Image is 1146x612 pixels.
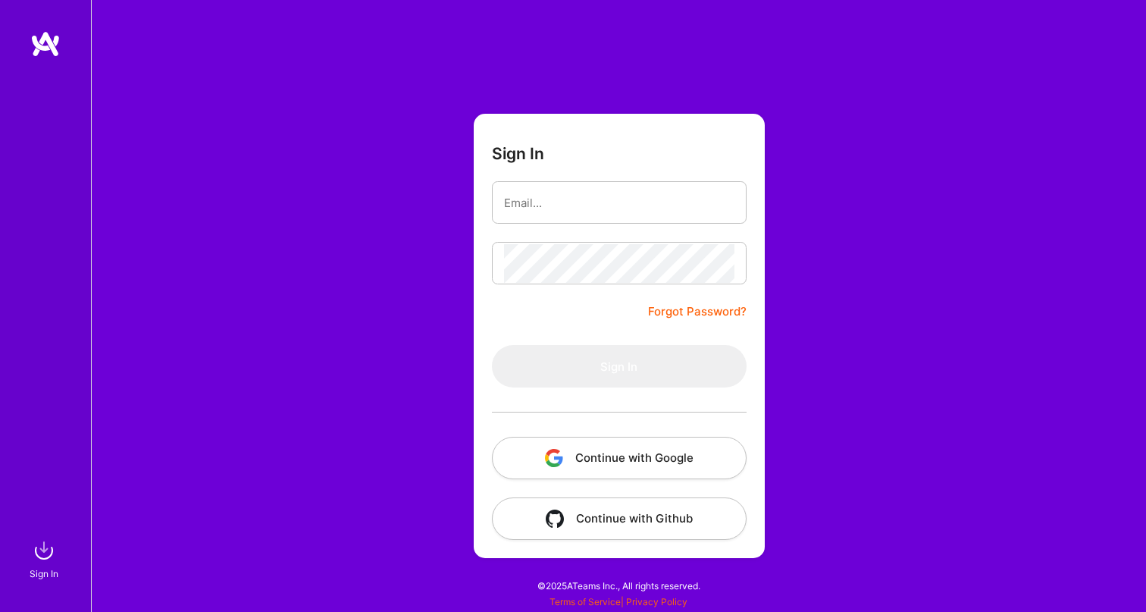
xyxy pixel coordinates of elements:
[504,184,734,222] input: Email...
[492,497,747,540] button: Continue with Github
[545,449,563,467] img: icon
[30,566,58,582] div: Sign In
[492,144,544,163] h3: Sign In
[550,596,687,607] span: |
[626,596,687,607] a: Privacy Policy
[91,566,1146,604] div: © 2025 ATeams Inc., All rights reserved.
[30,30,61,58] img: logo
[492,345,747,388] button: Sign In
[32,535,59,582] a: sign inSign In
[492,437,747,479] button: Continue with Google
[546,510,564,528] img: icon
[550,596,621,607] a: Terms of Service
[29,535,59,566] img: sign in
[648,303,747,321] a: Forgot Password?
